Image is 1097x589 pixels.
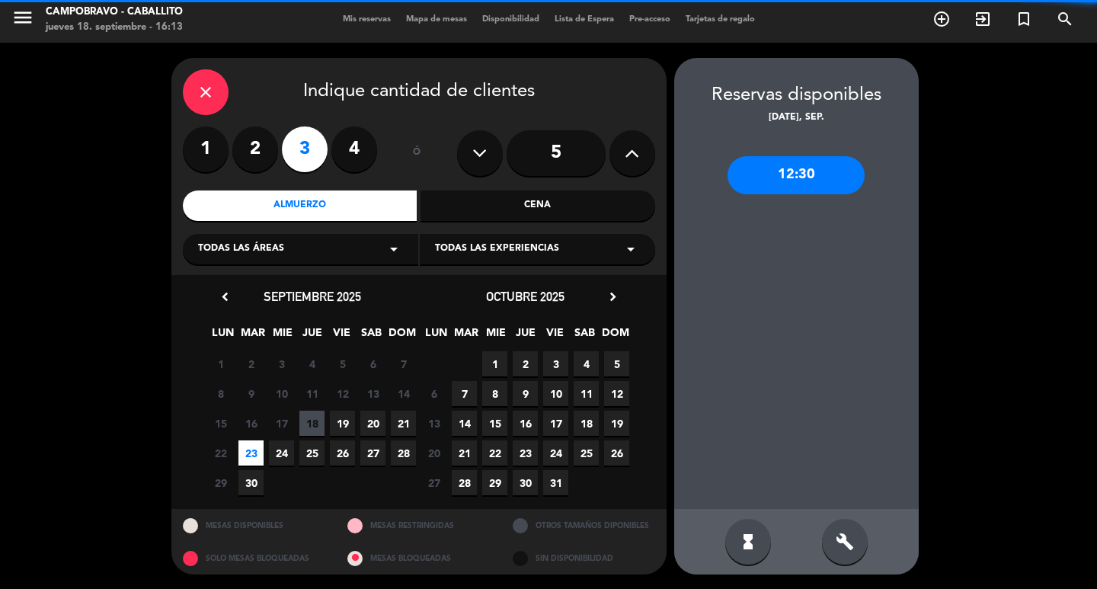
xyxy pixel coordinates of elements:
span: 27 [421,470,446,495]
span: 9 [513,381,538,406]
span: 14 [452,411,477,436]
span: 28 [452,470,477,495]
span: 2 [238,351,264,376]
i: close [197,83,215,101]
span: MAR [240,324,265,349]
i: chevron_left [217,289,233,305]
span: 21 [391,411,416,436]
span: Todas las experiencias [435,242,559,257]
i: add_circle_outline [932,10,951,28]
span: 22 [482,440,507,466]
span: VIE [542,324,568,349]
span: 1 [208,351,233,376]
span: 9 [238,381,264,406]
span: 26 [604,440,629,466]
span: 27 [360,440,385,466]
div: Cena [421,190,655,221]
span: 10 [269,381,294,406]
span: 29 [482,470,507,495]
span: VIE [329,324,354,349]
i: turned_in_not [1015,10,1033,28]
span: SAB [359,324,384,349]
span: 19 [604,411,629,436]
span: 24 [269,440,294,466]
span: Mapa de mesas [398,15,475,24]
span: 25 [574,440,599,466]
span: Lista de Espera [547,15,622,24]
div: Campobravo - caballito [46,5,183,20]
span: 4 [299,351,325,376]
div: MESAS DISPONIBLES [171,509,337,542]
span: 15 [208,411,233,436]
span: 19 [330,411,355,436]
div: 12:30 [728,156,865,194]
div: MESAS BLOQUEADAS [336,542,501,575]
i: chevron_right [605,289,621,305]
span: 5 [604,351,629,376]
div: ó [392,126,442,180]
span: MAR [453,324,478,349]
span: 5 [330,351,355,376]
span: 20 [421,440,446,466]
div: SIN DISPONIBILIDAD [501,542,667,575]
span: 22 [208,440,233,466]
span: 14 [391,381,416,406]
span: SAB [572,324,597,349]
span: 23 [238,440,264,466]
span: Tarjetas de regalo [678,15,763,24]
i: hourglass_full [739,533,757,551]
span: 24 [543,440,568,466]
span: 10 [543,381,568,406]
label: 3 [282,126,328,172]
div: OTROS TAMAÑOS DIPONIBLES [501,509,667,542]
span: 7 [452,381,477,406]
i: arrow_drop_down [385,240,403,258]
span: JUE [513,324,538,349]
span: octubre 2025 [486,289,564,304]
span: 21 [452,440,477,466]
div: [DATE], sep. [674,110,919,126]
span: 12 [604,381,629,406]
span: 12 [330,381,355,406]
span: 16 [513,411,538,436]
span: Mis reservas [335,15,398,24]
div: jueves 18. septiembre - 16:13 [46,20,183,35]
span: 18 [299,411,325,436]
span: 20 [360,411,385,436]
span: 17 [543,411,568,436]
span: 25 [299,440,325,466]
span: MIE [270,324,295,349]
i: build [836,533,854,551]
span: 13 [360,381,385,406]
span: 26 [330,440,355,466]
span: 11 [574,381,599,406]
span: DOM [389,324,414,349]
span: 28 [391,440,416,466]
span: Todas las áreas [198,242,284,257]
span: 6 [360,351,385,376]
span: 8 [482,381,507,406]
div: Indique cantidad de clientes [183,69,655,115]
span: 16 [238,411,264,436]
span: MIE [483,324,508,349]
span: 7 [391,351,416,376]
span: 31 [543,470,568,495]
span: 17 [269,411,294,436]
span: 4 [574,351,599,376]
div: MESAS RESTRINGIDAS [336,509,501,542]
span: LUN [210,324,235,349]
i: exit_to_app [974,10,992,28]
label: 4 [331,126,377,172]
span: septiembre 2025 [264,289,361,304]
span: 3 [543,351,568,376]
span: 15 [482,411,507,436]
span: 11 [299,381,325,406]
span: 23 [513,440,538,466]
i: search [1056,10,1074,28]
span: 6 [421,381,446,406]
span: 30 [513,470,538,495]
span: 8 [208,381,233,406]
i: menu [11,6,34,29]
span: 3 [269,351,294,376]
label: 1 [183,126,229,172]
